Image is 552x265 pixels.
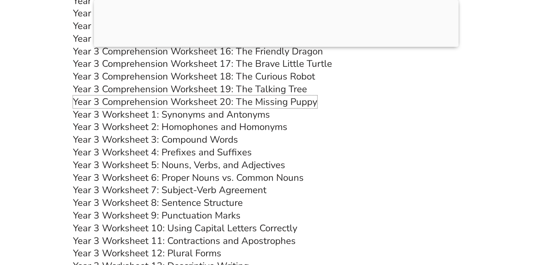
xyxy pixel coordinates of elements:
a: Year 3 Worksheet 3: Compound Words [73,133,238,146]
a: Year 3 Worksheet 1: Synonyms and Antonyms [73,108,270,121]
a: Year 3 Comprehension Worksheet 20: The Missing Puppy [73,95,317,108]
a: Year 3 Comprehension Worksheet 14: The Time Travellers Diary [73,20,346,32]
a: Year 3 Worksheet 8: Sentence Structure [73,196,243,209]
a: Year 3 Worksheet 4: Prefixes and Suffixes [73,146,252,159]
a: Year 3 Comprehension Worksheet 13: The Enchanted Forest [73,7,329,20]
a: Year 3 Worksheet 9: Punctuation Marks [73,209,241,222]
a: Year 3 Comprehension Worksheet 19: The Talking Tree [73,83,307,95]
a: Year 3 Comprehension Worksheet 18: The Curious Robot [73,70,315,83]
a: Year 3 Worksheet 6: Proper Nouns vs. Common Nouns [73,171,304,184]
a: Year 3 Worksheet 2: Homophones and Homonyms [73,121,287,133]
a: Year 3 Worksheet 10: Using Capital Letters Correctly [73,222,297,235]
a: Year 3 Comprehension Worksheet 16: The Friendly Dragon [73,45,323,58]
a: Year 3 Comprehension Worksheet 17: The Brave Little Turtle [73,57,332,70]
a: Year 3 Worksheet 11: Contractions and Apostrophes [73,235,296,247]
a: Year 3 Worksheet 7: Subject-Verb Agreement [73,184,266,196]
a: Year 3 Comprehension Worksheet 15: 10 points to Hufflepuff! [73,32,336,45]
iframe: Chat Widget [431,183,552,265]
a: Year 3 Worksheet 12: Plural Forms [73,247,221,260]
a: Year 3 Worksheet 5: Nouns, Verbs, and Adjectives [73,159,285,171]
